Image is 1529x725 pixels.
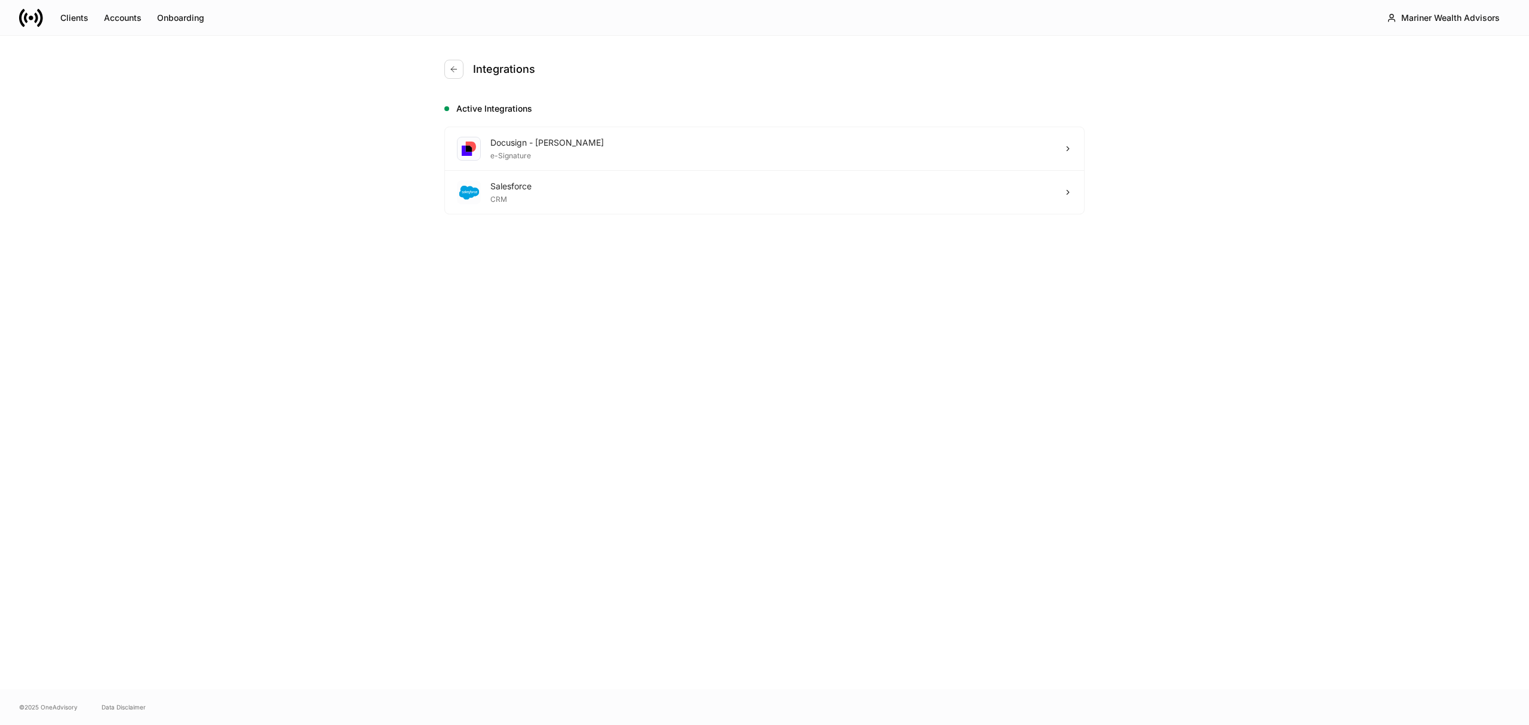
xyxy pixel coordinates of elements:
[102,702,146,712] a: Data Disclaimer
[490,149,604,161] div: e-Signature
[96,8,149,27] button: Accounts
[1401,12,1500,24] div: Mariner Wealth Advisors
[53,8,96,27] button: Clients
[490,180,532,192] div: Salesforce
[157,12,204,24] div: Onboarding
[473,62,535,76] h4: Integrations
[1377,7,1510,29] button: Mariner Wealth Advisors
[149,8,212,27] button: Onboarding
[490,192,532,204] div: CRM
[19,702,78,712] span: © 2025 OneAdvisory
[104,12,142,24] div: Accounts
[60,12,88,24] div: Clients
[490,137,604,149] div: Docusign - [PERSON_NAME]
[456,103,1085,115] h5: Active Integrations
